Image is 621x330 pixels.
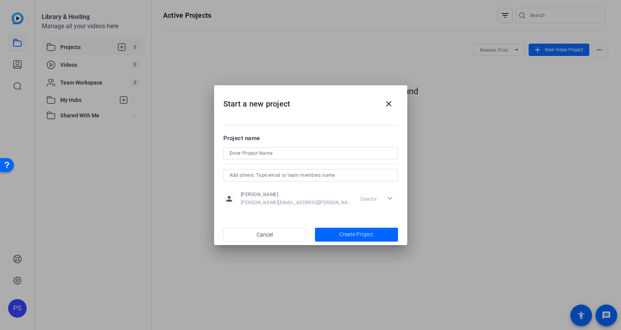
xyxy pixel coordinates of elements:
[241,200,352,206] span: [PERSON_NAME][EMAIL_ADDRESS][PERSON_NAME][DOMAIN_NAME]
[223,193,235,205] mat-icon: person
[257,227,273,242] span: Cancel
[230,149,392,158] input: Enter Project Name
[214,85,407,117] h2: Start a new project
[315,228,398,242] button: Create Project
[241,191,352,198] span: [PERSON_NAME]
[339,230,373,239] span: Create Project
[223,134,398,142] div: Project name
[223,228,306,242] button: Cancel
[230,171,392,180] input: Add others: Type email or team members name
[384,99,393,108] mat-icon: close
